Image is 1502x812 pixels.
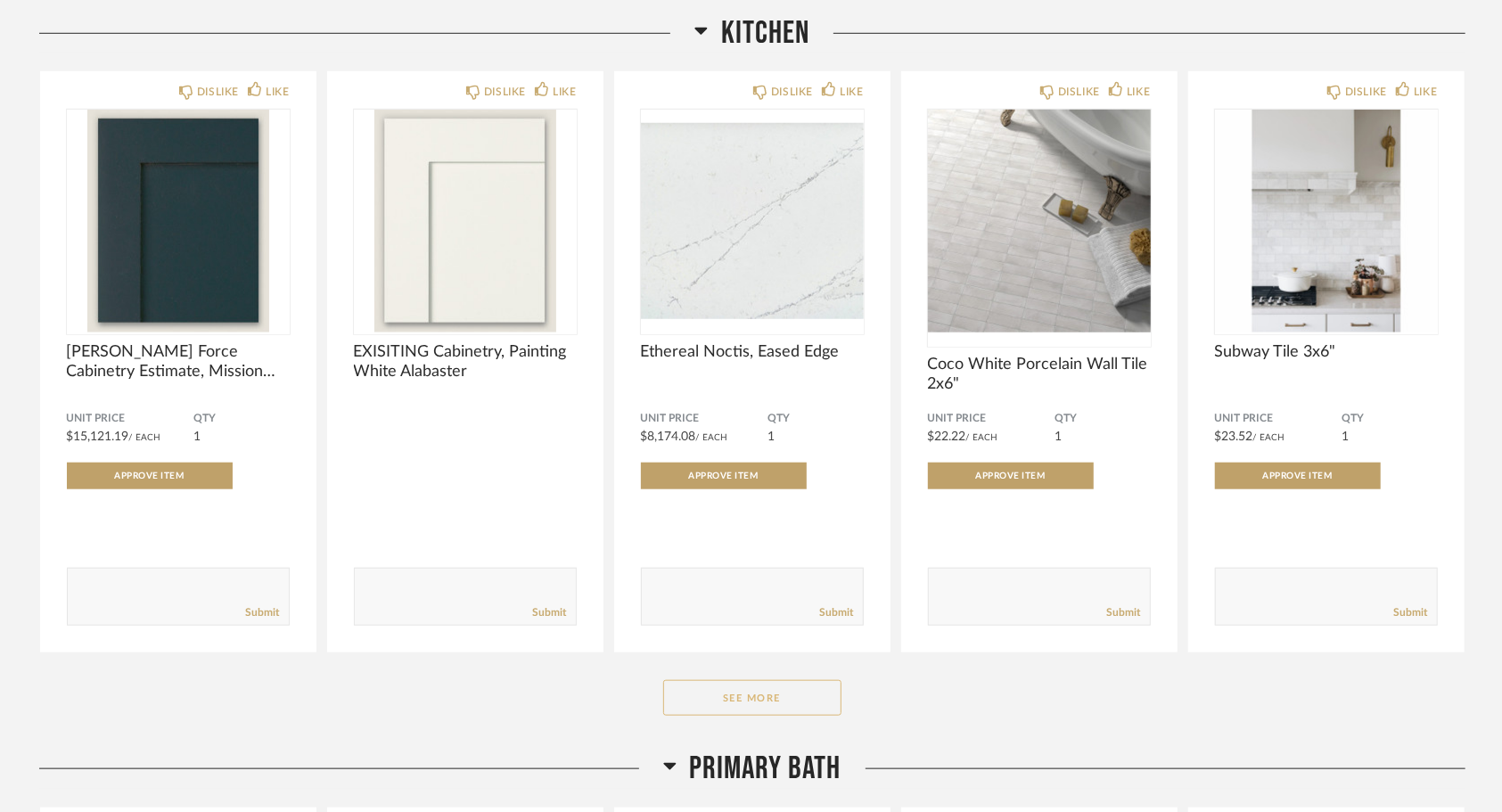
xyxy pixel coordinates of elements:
span: $8,174.08 [641,431,696,443]
span: QTY [1055,412,1151,426]
span: / Each [1253,433,1285,442]
button: Approve Item [1215,463,1381,489]
a: Submit [1394,605,1428,620]
span: 1 [194,431,201,443]
span: Approve Item [1263,472,1333,480]
div: LIKE [266,83,289,101]
span: 1 [1342,431,1350,443]
div: DISLIKE [484,83,526,101]
a: Submit [246,605,280,620]
span: $15,121.19 [67,431,129,443]
span: $22.22 [928,431,966,443]
span: / Each [129,433,161,442]
span: Kitchen [721,14,809,53]
a: Submit [533,605,567,620]
button: Approve Item [928,463,1094,489]
span: QTY [1342,412,1438,426]
span: QTY [768,412,864,426]
span: Primary Bath [690,750,841,788]
a: Submit [1107,605,1141,620]
span: Approve Item [689,472,759,480]
div: LIKE [1414,83,1437,101]
img: undefined [354,110,577,332]
img: undefined [928,110,1151,332]
span: Ethereal Noctis, Eased Edge [641,342,864,362]
div: DISLIKE [771,83,813,101]
span: [PERSON_NAME] Force Cabinetry Estimate, Mission Door [67,342,290,381]
div: DISLIKE [197,83,239,101]
button: Approve Item [641,463,807,489]
img: undefined [641,110,864,332]
div: DISLIKE [1345,83,1387,101]
div: LIKE [1127,83,1150,101]
span: Approve Item [976,472,1046,480]
button: See More [663,680,841,716]
span: Unit Price [1215,412,1342,426]
span: Unit Price [641,412,768,426]
div: LIKE [553,83,576,101]
span: QTY [194,412,290,426]
span: / Each [696,433,728,442]
span: 1 [768,431,776,443]
button: Approve Item [67,463,233,489]
span: 1 [1055,431,1063,443]
span: Subway Tile 3x6" [1215,342,1438,362]
div: 0 [928,110,1151,332]
span: / Each [966,433,998,442]
span: Unit Price [67,412,194,426]
img: undefined [67,110,290,332]
div: LIKE [840,83,863,101]
a: Submit [820,605,854,620]
span: Approve Item [115,472,185,480]
span: EXISITING Cabinetry, Painting White Alabaster [354,342,577,381]
div: DISLIKE [1058,83,1100,101]
span: $23.52 [1215,431,1253,443]
span: Coco White Porcelain Wall Tile 2x6" [928,355,1151,394]
img: undefined [1215,110,1438,332]
span: Unit Price [928,412,1055,426]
